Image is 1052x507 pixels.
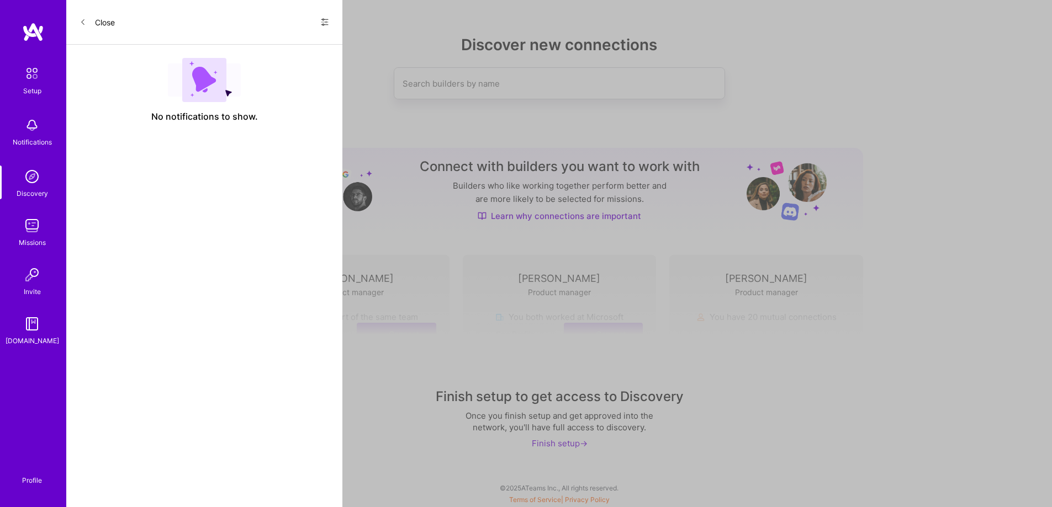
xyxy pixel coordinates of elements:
img: teamwork [21,215,43,237]
span: No notifications to show. [151,111,258,122]
div: Notifications [13,136,52,148]
div: Setup [23,85,41,97]
img: logo [22,22,44,42]
a: Profile [18,463,46,485]
img: bell [21,114,43,136]
div: Missions [19,237,46,248]
img: guide book [21,313,43,335]
button: Close [80,13,115,31]
img: Invite [21,264,43,286]
div: [DOMAIN_NAME] [6,335,59,346]
div: Discovery [17,188,48,199]
div: Profile [22,474,42,485]
img: discovery [21,166,43,188]
img: empty [168,58,241,102]
div: Invite [24,286,41,297]
img: setup [20,62,44,85]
